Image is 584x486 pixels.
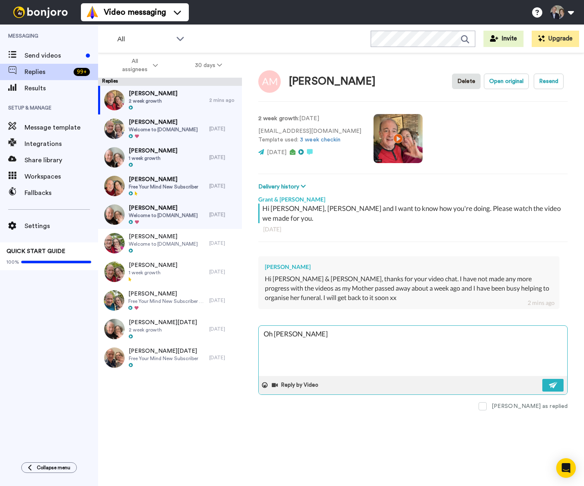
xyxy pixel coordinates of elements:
a: [PERSON_NAME]Welcome to [DOMAIN_NAME][DATE] [98,114,242,143]
span: Results [25,83,98,93]
div: [DATE] [209,326,238,332]
div: Grant & [PERSON_NAME] [258,191,568,204]
div: Replies [98,78,242,86]
div: 99 + [74,68,90,76]
textarea: Oh [PERSON_NAME] [259,326,567,376]
a: [PERSON_NAME]1 week growth[DATE] [98,258,242,286]
div: [PERSON_NAME] [265,263,553,271]
span: Message template [25,123,98,132]
div: [DATE] [209,183,238,189]
div: 2 mins ago [209,97,238,103]
div: [PERSON_NAME] as replied [492,402,568,410]
strong: 2 week growth [258,116,298,121]
div: Hi [PERSON_NAME], [PERSON_NAME] and I want to know how you're doing. Please watch the video we ma... [262,204,566,223]
img: bj-logo-header-white.svg [10,7,71,18]
span: Settings [25,221,98,231]
a: [PERSON_NAME][DATE]2 week growth[DATE] [98,315,242,343]
p: [EMAIL_ADDRESS][DOMAIN_NAME] Template used: [258,127,361,144]
div: [DATE] [209,297,238,304]
span: 1 week growth [129,155,177,161]
span: [PERSON_NAME] [129,261,177,269]
div: [DATE] [263,225,563,233]
a: [PERSON_NAME]Welcome to [DOMAIN_NAME][DATE] [98,200,242,229]
div: [DATE] [209,240,238,246]
div: [PERSON_NAME] [289,76,376,87]
img: 11acb9e6-415f-4e6b-a9d2-b2776f755deb-thumb.jpg [104,147,125,168]
img: 9b142ffa-77d8-4635-917f-fd5792ac2218-thumb.jpg [104,319,125,339]
button: Resend [534,74,564,89]
span: [PERSON_NAME] [129,204,198,212]
img: Image of Andrea Marr [258,70,281,93]
span: [PERSON_NAME][DATE] [129,347,198,355]
div: [DATE] [209,211,238,218]
span: Share library [25,155,98,165]
span: [PERSON_NAME][DATE] [129,318,197,327]
button: Reply by Video [271,379,321,391]
button: All assignees [100,54,177,77]
a: [PERSON_NAME]Welcome to [DOMAIN_NAME][DATE] [98,229,242,258]
img: 993fecc0-8ef1-469e-8951-3f29546a9450-thumb.jpg [104,262,125,282]
button: Delete [452,74,481,89]
span: 2 week growth [129,327,197,333]
img: send-white.svg [549,382,558,388]
span: Welcome to [DOMAIN_NAME] [129,241,198,247]
span: Free Your Mind New Subscriber [129,355,198,362]
button: Delivery history [258,182,308,191]
span: Welcome to [DOMAIN_NAME] [129,126,198,133]
span: [PERSON_NAME] [129,118,198,126]
div: Open Intercom Messenger [556,458,576,478]
p: : [DATE] [258,114,361,123]
a: [PERSON_NAME]Free Your Mind New Subscriber Growth[DATE] [98,286,242,315]
span: Fallbacks [25,188,98,198]
img: cb74e0b3-9a19-42c1-a171-9ef6f5b96cda-thumb.jpg [104,176,125,196]
span: Collapse menu [37,464,70,471]
span: [PERSON_NAME] [129,175,198,184]
img: ba9b0059-15f4-4151-ae0f-24327f968701-thumb.jpg [104,347,125,368]
span: Free Your Mind New Subscriber Growth [128,298,205,305]
div: [DATE] [209,154,238,161]
span: [PERSON_NAME] [129,147,177,155]
span: Free Your Mind New Subscriber [129,184,198,190]
span: 2 week growth [129,98,177,104]
div: [DATE] [209,269,238,275]
a: [PERSON_NAME][DATE]Free Your Mind New Subscriber[DATE] [98,343,242,372]
span: All assignees [118,57,151,74]
a: [PERSON_NAME]1 week growth[DATE] [98,143,242,172]
div: 2 mins ago [528,299,555,307]
img: 88542f1b-58ce-406c-8add-5636733e7c54-thumb.jpg [104,233,125,253]
span: Welcome to [DOMAIN_NAME] [129,212,198,219]
img: 0c50a3f4-888b-4e91-bd41-c6d7debd1e28-thumb.jpg [104,204,125,225]
img: cbc30ce3-2754-4981-b2fe-469035c81008-thumb.jpg [104,119,125,139]
span: Integrations [25,139,98,149]
span: All [117,34,172,44]
div: [DATE] [209,354,238,361]
img: bb6a3883-fa3c-440e-aa77-f3ebf58ce9c8-thumb.jpg [104,90,125,110]
span: [DATE] [267,150,286,155]
button: 30 days [177,58,241,73]
span: 100% [7,259,19,265]
span: Send videos [25,51,83,60]
div: [DATE] [209,125,238,132]
span: Replies [25,67,70,77]
span: [PERSON_NAME] [129,233,198,241]
button: Upgrade [532,31,579,47]
img: vm-color.svg [86,6,99,19]
div: Hi [PERSON_NAME] & [PERSON_NAME], thanks for your video chat. I have not made any more progress w... [265,274,553,302]
span: 1 week growth [129,269,177,276]
span: [PERSON_NAME] [128,290,205,298]
a: [PERSON_NAME]2 week growth2 mins ago [98,86,242,114]
button: Invite [483,31,524,47]
button: Collapse menu [21,462,77,473]
span: QUICK START GUIDE [7,249,65,254]
span: Workspaces [25,172,98,181]
img: 7dee9b73-e32c-4ee4-a35a-cd25ffd18f9d-thumb.jpg [104,290,124,311]
a: [PERSON_NAME]Free Your Mind New Subscriber[DATE] [98,172,242,200]
a: 3 week checkin [300,137,340,143]
span: [PERSON_NAME] [129,90,177,98]
span: Video messaging [104,7,166,18]
button: Open original [484,74,529,89]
